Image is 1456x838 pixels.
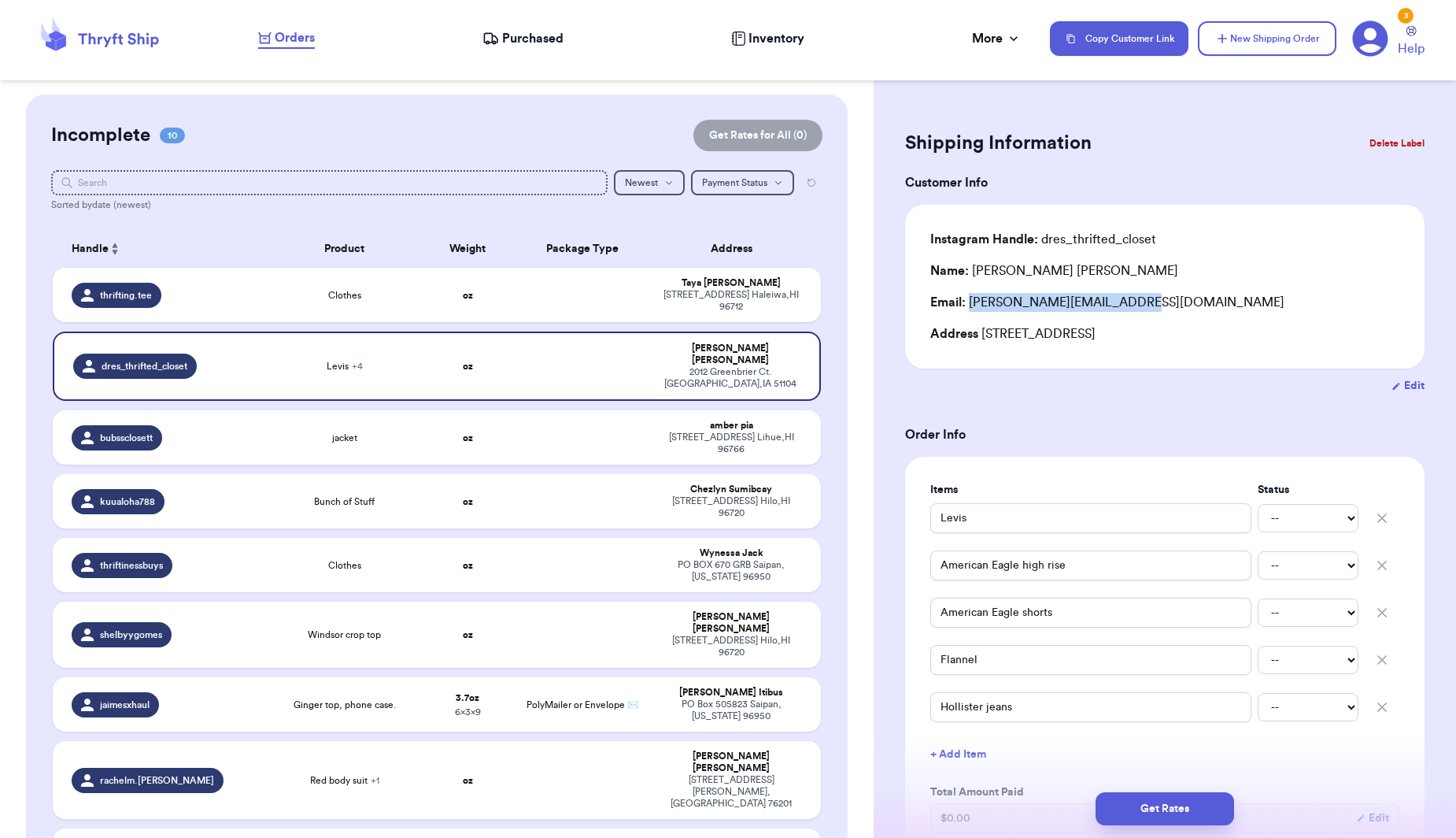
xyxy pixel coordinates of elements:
button: Reset all filters [800,170,822,195]
span: PolyMailer or Envelope ✉️ [527,700,639,710]
a: 3 [1352,20,1388,57]
button: Get Rates for All (0) [693,120,822,151]
div: dres_thrifted_closet [930,230,1156,249]
a: Inventory [731,29,804,48]
button: Sort ascending [109,239,121,258]
span: Clothes [328,559,361,572]
strong: oz [463,433,473,443]
span: bubssclosett [100,432,153,444]
div: amber pia [661,420,802,432]
div: [PERSON_NAME][EMAIL_ADDRESS][DOMAIN_NAME] [930,293,1399,312]
button: Get Rates [1096,792,1234,825]
h3: Customer Info [905,173,1425,192]
a: Help [1398,26,1425,58]
strong: oz [463,291,473,300]
span: Red body suit [310,774,379,787]
div: [STREET_ADDRESS] Haleiwa , HI 96712 [661,289,802,313]
div: [STREET_ADDRESS] Hilo , HI 96720 [661,495,802,519]
div: PO BOX 670 GRB Saipan , [US_STATE] 96950 [661,559,802,583]
div: [PERSON_NAME] [PERSON_NAME] [661,751,802,774]
span: thrifting.tee [100,289,152,302]
div: PO Box 505823 Saipan , [US_STATE] 96950 [661,699,802,722]
span: 10 [160,128,185,143]
span: Clothes [328,289,361,302]
strong: 3.7 oz [456,693,479,703]
div: [PERSON_NAME] Itibus [661,687,802,699]
strong: oz [463,561,473,570]
div: [PERSON_NAME] [PERSON_NAME] [930,261,1178,280]
h2: Incomplete [51,123,150,148]
span: Email: [930,296,966,309]
th: Package Type [514,230,652,268]
a: Purchased [482,29,564,48]
th: Address [652,230,821,268]
span: rachelm.[PERSON_NAME] [100,774,214,787]
button: Payment Status [691,170,794,195]
span: Bunch of Stuff [314,495,375,508]
span: Purchased [502,29,564,48]
span: Inventory [748,29,804,48]
span: dres_thrifted_closet [102,360,187,373]
strong: oz [463,776,473,785]
label: Items [930,482,1251,498]
input: Search [51,170,607,195]
h3: Order Info [905,425,1425,444]
span: Orders [275,28,315,47]
button: + Add Item [924,737,1406,772]
label: Status [1258,482,1358,498]
span: kuualoha788 [100,495,155,508]
span: Handle [72,241,109,258]
strong: oz [463,497,473,506]
div: Taya [PERSON_NAME] [661,277,802,289]
span: jacket [332,432,357,444]
span: Payment Status [702,178,767,187]
div: Chezlyn Sumibcay [661,484,802,495]
button: Newest [614,170,685,195]
div: Wynessa Jack [661,547,802,559]
button: Copy Customer Link [1050,21,1188,56]
span: shelbyygomes [100,628,162,641]
th: Product [268,230,421,268]
div: [STREET_ADDRESS] Lihue , HI 96766 [661,432,802,455]
span: Newest [625,178,658,187]
span: + 1 [371,776,379,785]
span: Levis [327,360,363,373]
span: Instagram Handle: [930,233,1038,246]
div: [STREET_ADDRESS] [PERSON_NAME] , [GEOGRAPHIC_DATA] 76201 [661,774,802,810]
th: Weight [421,230,513,268]
div: [PERSON_NAME] [PERSON_NAME] [661,343,800,366]
span: 6 x 3 x 9 [455,707,481,717]
div: More [972,29,1022,48]
div: [PERSON_NAME] [PERSON_NAME] [661,611,802,635]
span: Ginger top, phone case. [294,699,396,711]
a: Orders [258,28,315,49]
div: 3 [1398,8,1414,24]
span: thriftinessbuys [100,559,163,572]
span: jaimesxhaul [100,699,150,711]
div: [STREET_ADDRESS] [930,324,1399,343]
div: [STREET_ADDRESS] Hilo , HI 96720 [661,635,802,658]
span: Windsor crop top [308,628,381,641]
div: 2012 Greenbrier Ct. [GEOGRAPHIC_DATA] , IA 51104 [661,366,800,390]
strong: oz [463,630,473,640]
button: Delete Label [1363,126,1431,161]
strong: oz [463,362,473,371]
span: Name: [930,265,969,277]
div: Sorted by date (newest) [51,198,822,211]
h2: Shipping Information [905,131,1092,156]
span: Help [1398,39,1425,58]
button: Edit [1391,378,1425,394]
span: Address [930,328,978,340]
span: + 4 [352,362,363,371]
button: New Shipping Order [1198,21,1336,56]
